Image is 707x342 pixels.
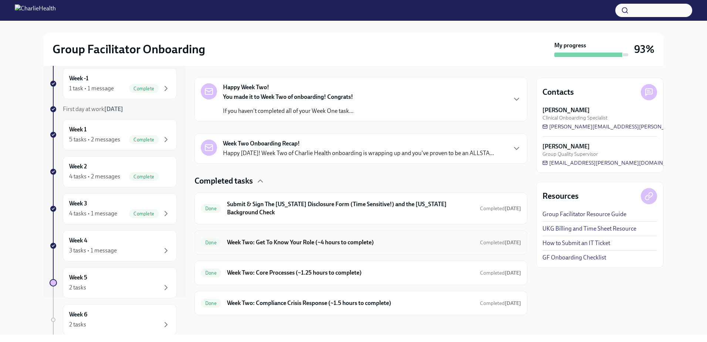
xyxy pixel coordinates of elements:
h6: Week -1 [69,74,88,83]
h4: Contacts [542,87,574,98]
span: Completed [480,270,521,276]
a: GF Onboarding Checklist [542,254,606,262]
h6: Week Two: Get To Know Your Role (~4 hours to complete) [227,238,474,247]
span: Completed [480,300,521,306]
span: Done [201,270,221,276]
h4: Resources [542,191,579,202]
span: Clinical Onboarding Specialist [542,114,608,121]
img: CharlieHealth [15,4,56,16]
span: Done [201,301,221,306]
span: Complete [129,174,159,180]
span: Done [201,206,221,211]
a: Week 24 tasks • 2 messagesComplete [50,156,177,187]
strong: [PERSON_NAME] [542,106,590,114]
a: Week 62 tasks [50,304,177,335]
span: September 1st, 2025 10:09 [480,300,521,307]
div: Completed tasks [194,175,527,187]
div: 4 tasks • 1 message [69,209,117,218]
strong: [DATE] [505,239,521,246]
span: August 22nd, 2025 19:20 [480,205,521,212]
span: September 1st, 2025 08:16 [480,239,521,246]
a: Week 52 tasks [50,267,177,298]
span: Done [201,240,221,245]
h6: Week Two: Compliance Crisis Response (~1.5 hours to complete) [227,299,474,307]
span: Completed [480,205,521,212]
span: Complete [129,137,159,142]
a: How to Submit an IT Ticket [542,239,610,247]
a: DoneSubmit & Sign The [US_STATE] Disclosure Form (Time Sensitive!) and the [US_STATE] Background ... [201,199,521,218]
span: Group Quality Supervisor [542,151,598,158]
a: Week 34 tasks • 1 messageComplete [50,193,177,224]
strong: [DATE] [505,205,521,212]
a: Week 43 tasks • 1 message [50,230,177,261]
a: UKG Billing and Time Sheet Resource [542,225,636,233]
strong: Week Two Onboarding Recap! [223,140,300,148]
strong: [DATE] [505,300,521,306]
span: Complete [129,86,159,91]
a: First day at work[DATE] [50,105,177,113]
div: 4 tasks • 2 messages [69,172,120,181]
a: DoneWeek Two: Get To Know Your Role (~4 hours to complete)Completed[DATE] [201,237,521,248]
h6: Week 5 [69,274,87,282]
h6: Week 4 [69,237,87,245]
div: 1 task • 1 message [69,84,114,93]
h3: 93% [634,43,654,56]
span: Complete [129,211,159,217]
a: Group Facilitator Resource Guide [542,210,626,218]
h6: Week 6 [69,311,87,319]
div: 5 tasks • 2 messages [69,135,120,144]
strong: Happy Week Two! [223,83,269,91]
a: DoneWeek Two: Core Processes (~1.25 hours to complete)Completed[DATE] [201,267,521,279]
p: Happy [DATE]! Week Two of Charlie Health onboarding is wrapping up and you've proven to be an ALL... [223,149,494,157]
h6: Week 1 [69,125,87,134]
span: Completed [480,239,521,246]
strong: My progress [554,41,586,50]
div: 2 tasks [69,284,86,292]
h4: Completed tasks [194,175,253,187]
span: First day at work [63,105,123,113]
strong: [PERSON_NAME] [542,142,590,151]
a: Week 15 tasks • 2 messagesComplete [50,119,177,150]
a: DoneWeek Two: Compliance Crisis Response (~1.5 hours to complete)Completed[DATE] [201,297,521,309]
strong: [DATE] [505,270,521,276]
h6: Week Two: Core Processes (~1.25 hours to complete) [227,269,474,277]
h6: Week 2 [69,162,87,171]
div: 2 tasks [69,321,86,329]
h6: Week 3 [69,199,87,208]
strong: You made it to Week Two of onboarding! Congrats! [223,93,353,100]
p: If you haven't completed all of your Week One task... [223,107,353,115]
strong: [DATE] [104,105,123,113]
h6: Submit & Sign The [US_STATE] Disclosure Form (Time Sensitive!) and the [US_STATE] Background Check [227,200,474,217]
a: [EMAIL_ADDRESS][PERSON_NAME][DOMAIN_NAME] [542,159,684,167]
h2: Group Facilitator Onboarding [53,42,205,57]
span: August 28th, 2025 12:06 [480,269,521,276]
div: 3 tasks • 1 message [69,247,117,255]
a: Week -11 task • 1 messageComplete [50,68,177,99]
